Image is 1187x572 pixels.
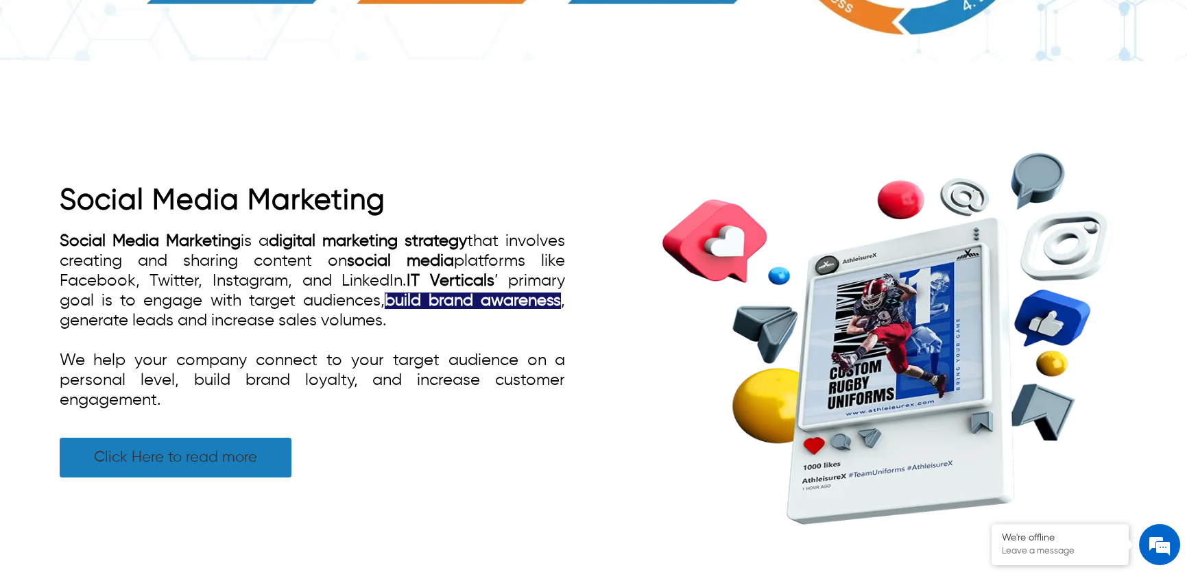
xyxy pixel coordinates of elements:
[407,273,494,289] a: IT Verticals
[108,359,174,369] em: Driven by SalesIQ
[60,233,241,249] a: Social Media Marketing
[347,253,454,269] a: social media
[7,374,261,422] textarea: Type your message and click 'Submit'
[95,360,104,368] img: salesiqlogo_leal7QplfZFryJ6FIlVepeu7OftD7mt8q6exU6-34PB8prfIgodN67KcxXM9Y7JQ_.png
[71,77,230,95] div: Leave a message
[60,233,566,408] span: is a that involves creating and sharing content on platforms like Facebook, Twitter, Instagram, a...
[269,233,467,249] a: digital marketing strategy
[385,293,561,309] strong: build brand awareness
[1002,546,1118,557] p: Leave a message
[225,7,258,40] div: Minimize live chat window
[60,186,385,215] a: Social Media Marketing
[29,173,239,311] span: We are offline. Please leave us a message.
[23,82,58,90] img: logo_Zg8I0qSkbAqR2WFHt3p6CTuqpyXMFPubPcD2OT02zFN43Cy9FUNNG3NEPhM_Q1qe_.png
[201,422,249,440] em: Submit
[1002,532,1118,544] div: We're offline
[60,438,291,477] a: Click Here to read more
